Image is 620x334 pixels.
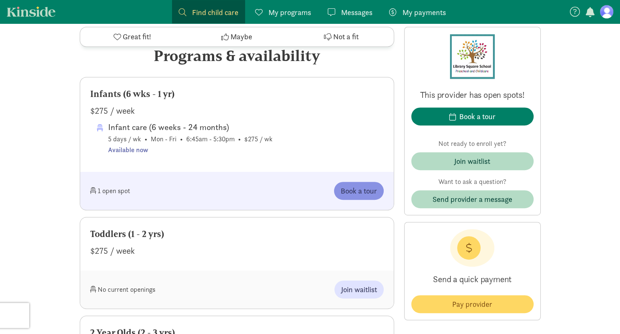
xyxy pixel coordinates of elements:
span: Join waitlist [341,284,377,295]
span: Pay provider [452,298,492,310]
span: Maybe [230,31,252,43]
div: Infant care (6 weeks - 24 months) [108,120,273,134]
p: Not ready to enroll yet? [411,139,534,149]
button: Join waitlist [334,280,384,298]
div: Infants (6 wks - 1 yr) [90,87,384,101]
span: My programs [268,7,311,18]
div: Join waitlist [454,156,490,167]
div: 1 open spot [90,182,237,200]
span: Not a fit [333,31,359,43]
span: My payments [402,7,446,18]
button: Not a fit [289,27,393,46]
div: Programs & availability [80,44,394,67]
p: Want to ask a question? [411,177,534,187]
span: Great fit! [123,31,151,43]
span: Messages [341,7,372,18]
p: This provider has open spots! [411,89,534,101]
div: Toddlers (1 - 2 yrs) [90,227,384,241]
span: Send provider a message [433,194,512,205]
span: 5 days / wk • Mon - Fri • 6:45am - 5:30pm • $275 / wk [108,120,273,155]
p: Send a quick payment [411,267,534,292]
button: Send provider a message [411,190,534,208]
span: Find child care [192,7,238,18]
div: $275 / week [90,104,384,117]
div: No current openings [90,280,237,298]
button: Book a tour [334,182,384,200]
a: Kinside [7,6,56,17]
button: Great fit! [80,27,185,46]
span: Book a tour [341,185,377,196]
button: Maybe [185,27,289,46]
button: Join waitlist [411,152,534,170]
button: Book a tour [411,107,534,125]
div: Available now [108,145,273,156]
div: Book a tour [459,111,496,122]
div: $275 / week [90,244,384,258]
img: Provider logo [450,34,494,79]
